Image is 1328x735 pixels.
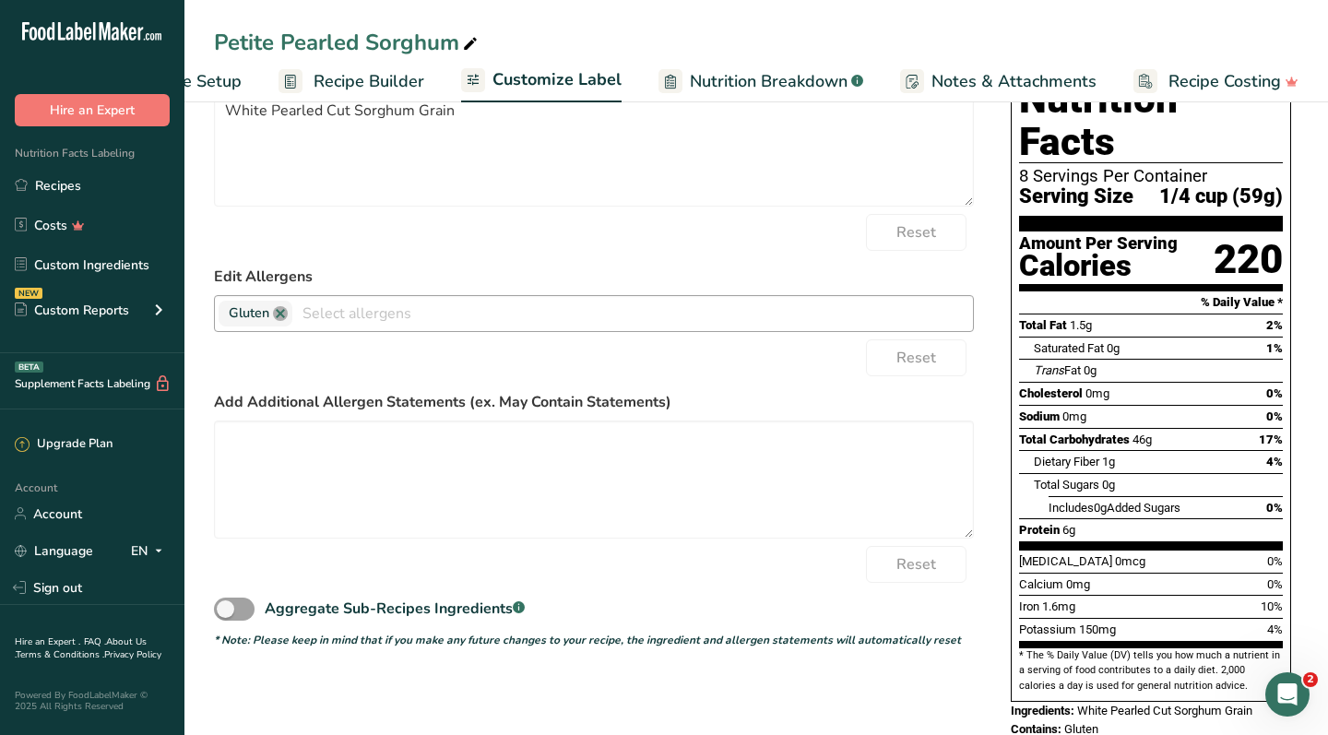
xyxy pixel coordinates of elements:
[1019,523,1060,537] span: Protein
[84,635,106,648] a: FAQ .
[1259,433,1283,446] span: 17%
[1011,704,1074,717] span: Ingredients:
[214,266,974,288] label: Edit Allergens
[1085,386,1109,400] span: 0mg
[866,546,966,583] button: Reset
[1107,341,1120,355] span: 0g
[1132,433,1152,446] span: 46g
[1042,599,1075,613] span: 1.6mg
[1019,409,1060,423] span: Sodium
[1261,599,1283,613] span: 10%
[1062,409,1086,423] span: 0mg
[931,69,1097,94] span: Notes & Attachments
[1094,501,1107,515] span: 0g
[15,635,80,648] a: Hire an Expert .
[1267,622,1283,636] span: 4%
[1214,235,1283,284] div: 220
[1102,478,1115,492] span: 0g
[1019,554,1112,568] span: [MEDICAL_DATA]
[16,648,104,661] a: Terms & Conditions .
[1034,455,1099,468] span: Dietary Fiber
[15,362,43,373] div: BETA
[1019,648,1283,694] section: * The % Daily Value (DV) tells you how much a nutrient in a serving of food contributes to a dail...
[900,61,1097,102] a: Notes & Attachments
[492,67,622,92] span: Customize Label
[896,347,936,369] span: Reset
[1019,318,1067,332] span: Total Fat
[104,648,161,661] a: Privacy Policy
[15,288,42,299] div: NEW
[1034,341,1104,355] span: Saturated Fat
[1070,318,1092,332] span: 1.5g
[15,435,113,454] div: Upgrade Plan
[1077,704,1252,717] span: White Pearled Cut Sorghum Grain
[1266,455,1283,468] span: 4%
[1062,523,1075,537] span: 6g
[15,301,129,320] div: Custom Reports
[1266,409,1283,423] span: 0%
[314,69,424,94] span: Recipe Builder
[1019,622,1076,636] span: Potassium
[1019,78,1283,163] h1: Nutrition Facts
[461,59,622,103] a: Customize Label
[1019,185,1133,208] span: Serving Size
[15,635,147,661] a: About Us .
[896,553,936,575] span: Reset
[214,391,974,413] label: Add Additional Allergen Statements (ex. May Contain Statements)
[1267,577,1283,591] span: 0%
[1019,291,1283,314] section: % Daily Value *
[214,26,481,59] div: Petite Pearled Sorghum
[1266,501,1283,515] span: 0%
[866,214,966,251] button: Reset
[1019,235,1178,253] div: Amount Per Serving
[1266,386,1283,400] span: 0%
[1266,341,1283,355] span: 1%
[1066,577,1090,591] span: 0mg
[896,221,936,243] span: Reset
[265,598,525,620] div: Aggregate Sub-Recipes Ingredients
[1019,577,1063,591] span: Calcium
[1019,599,1039,613] span: Iron
[1133,61,1298,102] a: Recipe Costing
[141,69,242,94] span: Recipe Setup
[658,61,863,102] a: Nutrition Breakdown
[1019,253,1178,279] div: Calories
[1019,433,1130,446] span: Total Carbohydrates
[866,339,966,376] button: Reset
[1168,69,1281,94] span: Recipe Costing
[1303,672,1318,687] span: 2
[229,303,269,324] span: Gluten
[1019,167,1283,185] div: 8 Servings Per Container
[690,69,848,94] span: Nutrition Breakdown
[131,539,170,562] div: EN
[1034,363,1081,377] span: Fat
[15,94,170,126] button: Hire an Expert
[1102,455,1115,468] span: 1g
[1034,363,1064,377] i: Trans
[214,633,961,647] i: * Note: Please keep in mind that if you make any future changes to your recipe, the ingredient an...
[1115,554,1145,568] span: 0mcg
[1079,622,1116,636] span: 150mg
[1265,672,1310,717] iframe: Intercom live chat
[1159,185,1283,208] span: 1/4 cup (59g)
[1034,478,1099,492] span: Total Sugars
[15,690,170,712] div: Powered By FoodLabelMaker © 2025 All Rights Reserved
[1049,501,1180,515] span: Includes Added Sugars
[1266,318,1283,332] span: 2%
[1019,386,1083,400] span: Cholesterol
[1084,363,1097,377] span: 0g
[15,535,93,567] a: Language
[292,299,973,327] input: Select allergens
[279,61,424,102] a: Recipe Builder
[1267,554,1283,568] span: 0%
